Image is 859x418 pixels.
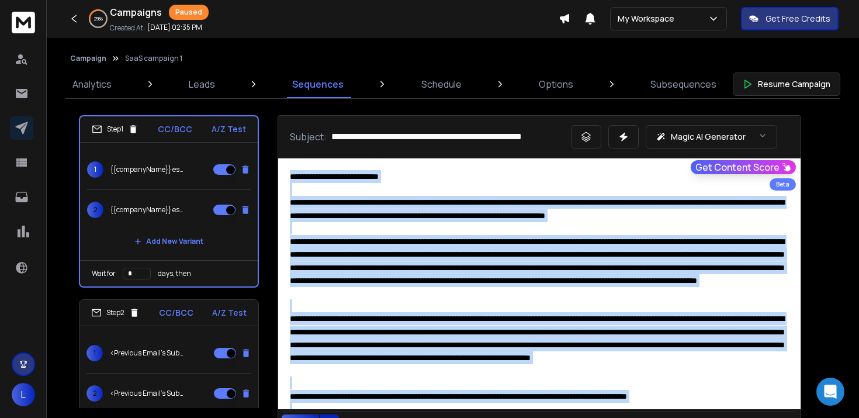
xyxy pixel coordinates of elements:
[618,13,679,25] p: My Workspace
[110,5,162,19] h1: Campaigns
[125,54,182,63] p: SaaS campaign 1
[766,13,830,25] p: Get Free Credits
[169,5,209,20] div: Paused
[86,385,103,402] span: 2
[212,123,246,135] p: A/Z Test
[65,70,119,98] a: Analytics
[158,269,191,278] p: days, then
[87,161,103,178] span: 1
[816,378,844,406] div: Open Intercom Messenger
[285,70,351,98] a: Sequences
[110,23,145,33] p: Created At:
[92,269,116,278] p: Wait for
[646,125,777,148] button: Magic AI Generator
[741,7,839,30] button: Get Free Credits
[212,307,247,319] p: A/Z Test
[72,77,112,91] p: Analytics
[290,130,327,144] p: Subject:
[292,77,344,91] p: Sequences
[79,115,259,288] li: Step1CC/BCCA/Z Test1{{companyName}} est-il visible sur ChatGPT ou Google ?2{{companyName}} est-il...
[12,383,35,406] button: L
[671,131,746,143] p: Magic AI Generator
[92,124,138,134] div: Step 1
[691,160,796,174] button: Get Content Score
[110,165,185,174] p: {{companyName}} est-il visible sur ChatGPT ou Google ?
[539,77,573,91] p: Options
[189,77,215,91] p: Leads
[414,70,469,98] a: Schedule
[650,77,716,91] p: Subsequences
[159,307,193,319] p: CC/BCC
[86,345,103,361] span: 1
[94,15,103,22] p: 29 %
[110,348,185,358] p: <Previous Email's Subject>
[147,23,202,32] p: [DATE] 02:35 PM
[182,70,222,98] a: Leads
[421,77,462,91] p: Schedule
[643,70,723,98] a: Subsequences
[110,389,185,398] p: <Previous Email's Subject>
[70,54,106,63] button: Campaign
[125,230,213,253] button: Add New Variant
[158,123,192,135] p: CC/BCC
[91,308,140,318] div: Step 2
[770,178,796,191] div: Beta
[532,70,580,98] a: Options
[87,202,103,218] span: 2
[110,205,185,215] p: {{companyName}} est-il visible sur ChatGPT ?
[733,72,840,96] button: Resume Campaign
